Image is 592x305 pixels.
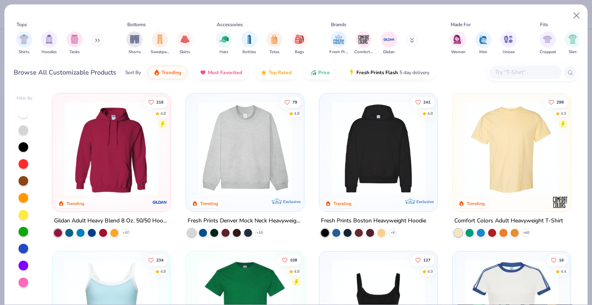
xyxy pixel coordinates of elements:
button: Most Favorited [194,66,248,79]
span: + 10 [256,230,262,235]
div: filter for Cropped [540,31,556,55]
div: filter for Women [450,31,466,55]
span: Gildan [383,49,395,55]
button: filter button [216,31,232,55]
button: filter button [41,31,57,55]
div: Bottoms [127,21,146,28]
div: filter for Fresh Prints [329,31,348,55]
div: Comfort Colors Adult Heavyweight T-Shirt [454,216,563,226]
div: Filter By [17,95,33,102]
span: 16 [559,258,564,262]
div: Fresh Prints Denver Mock Neck Heavyweight Sweatshirt [188,216,302,226]
span: Sweatpants [151,49,169,55]
span: + 60 [523,230,529,235]
div: 4.9 [427,269,433,275]
img: Hoodies Image [45,35,54,44]
span: 79 [292,100,297,104]
span: Men [479,49,487,55]
img: Cropped Image [543,35,552,44]
span: Most Favorited [208,69,242,76]
div: Brands [331,21,346,28]
input: Try "T-Shirt" [494,68,556,77]
div: filter for Comfort Colors [354,31,373,55]
button: Like [411,96,435,108]
img: Women Image [453,35,463,44]
img: 91acfc32-fd48-4d6b-bdad-a4c1a30ac3fc [327,102,429,195]
span: Bags [295,49,304,55]
img: Totes Image [270,35,279,44]
span: + 9 [391,230,395,235]
img: flash.gif [348,69,355,76]
span: Unisex [503,49,515,55]
div: Made For [451,21,471,28]
span: Fresh Prints Flash [356,69,398,76]
div: 4.8 [294,269,299,275]
span: Women [451,49,466,55]
button: filter button [126,31,143,55]
img: Shirts Image [19,35,29,44]
img: Sweatpants Image [155,35,164,44]
div: 4.8 [427,110,433,116]
img: Slim Image [568,35,577,44]
div: Fits [540,21,548,28]
div: filter for Unisex [501,31,517,55]
button: filter button [151,31,169,55]
span: 216 [156,100,164,104]
button: Like [547,255,568,266]
div: 4.8 [160,110,166,116]
img: 029b8af0-80e6-406f-9fdc-fdf898547912 [461,102,563,195]
div: filter for Tanks [66,31,83,55]
button: filter button [66,31,83,55]
button: Like [544,96,568,108]
img: most_fav.gif [200,69,206,76]
div: Accessories [217,21,243,28]
div: 4.4 [561,269,566,275]
button: filter button [381,31,397,55]
img: Shorts Image [130,35,139,44]
div: filter for Totes [266,31,282,55]
button: Fresh Prints Flash5 day delivery [342,66,435,79]
div: 4.8 [294,110,299,116]
button: Like [144,96,168,108]
img: Gildan Image [383,33,395,46]
img: Gildan logo [152,194,168,210]
span: 241 [423,100,431,104]
img: Comfort Colors Image [358,33,370,46]
img: 01756b78-01f6-4cc6-8d8a-3c30c1a0c8ac [60,102,162,195]
div: Fresh Prints Boston Heavyweight Hoodie [321,216,426,226]
div: filter for Slim [565,31,581,55]
img: Unisex Image [504,35,513,44]
div: filter for Gildan [381,31,397,55]
span: Hats [219,49,228,55]
img: Skirts Image [180,35,190,44]
div: filter for Hats [216,31,232,55]
img: d4a37e75-5f2b-4aef-9a6e-23330c63bbc0 [429,102,531,195]
span: 298 [557,100,564,104]
span: Exclusive [283,199,300,204]
span: Skirts [180,49,190,55]
button: filter button [266,31,282,55]
img: Fresh Prints Image [333,33,345,46]
span: Trending [161,69,181,76]
button: Trending [147,66,187,79]
span: Fresh Prints [329,49,348,55]
img: Hats Image [219,35,229,44]
span: + 37 [123,230,129,235]
img: f5d85501-0dbb-4ee4-b115-c08fa3845d83 [194,102,296,195]
button: filter button [354,31,373,55]
span: Tanks [69,49,80,55]
img: Bottles Image [245,35,254,44]
button: filter button [177,31,193,55]
img: Comfort Colors logo [552,194,568,210]
div: filter for Bottles [241,31,257,55]
span: Shorts [128,49,141,55]
button: filter button [501,31,517,55]
div: filter for Skirts [177,31,193,55]
span: 5 day delivery [399,68,429,77]
span: 108 [290,258,297,262]
button: filter button [450,31,466,55]
div: filter for Bags [292,31,308,55]
span: Shirts [19,49,29,55]
div: filter for Hoodies [41,31,57,55]
div: filter for Shirts [16,31,32,55]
